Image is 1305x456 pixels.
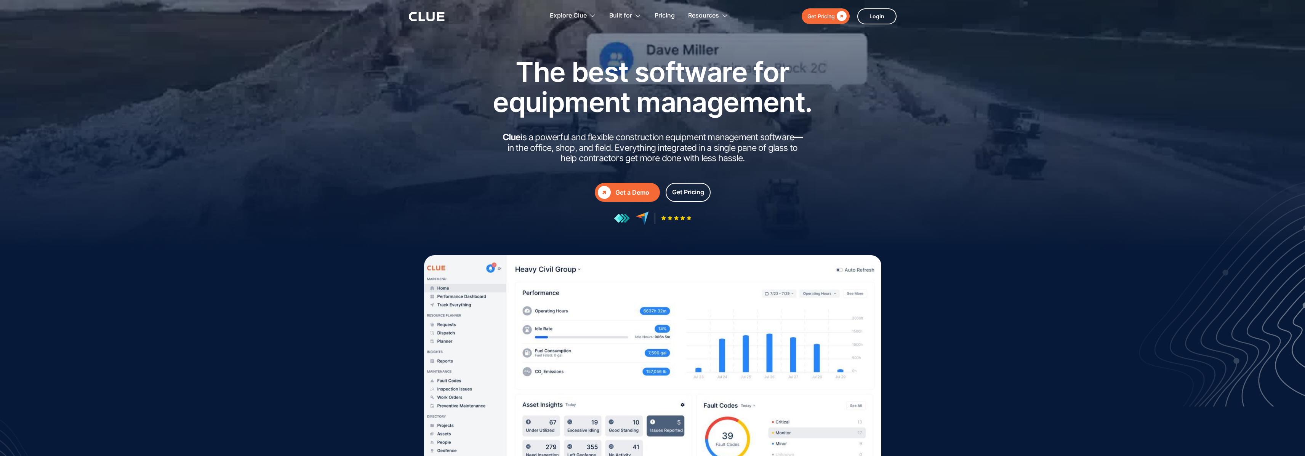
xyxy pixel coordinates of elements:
img: reviews at capterra [636,211,649,225]
div: Resources [688,4,728,28]
div: Built for [609,4,632,28]
img: Five-star rating icon [661,216,692,221]
div: Get Pricing [807,11,835,21]
a: Get Pricing [802,8,850,24]
h2: is a powerful and flexible construction equipment management software in the office, shop, and fi... [500,132,805,164]
div: Explore Clue [550,4,587,28]
img: reviews at getapp [614,213,630,223]
a: Get Pricing [666,183,711,202]
div: Resources [688,4,719,28]
div: Get a Demo [615,188,657,197]
h1: The best software for equipment management. [481,57,824,117]
a: Pricing [655,4,675,28]
a: Login [857,8,897,24]
div:  [835,11,847,21]
img: Design for fleet management software [1137,181,1305,406]
strong: — [794,132,802,142]
strong: Clue [503,132,521,142]
div: Explore Clue [550,4,596,28]
a: Get a Demo [595,183,660,202]
div: Get Pricing [672,187,704,197]
div: Built for [609,4,641,28]
div:  [598,186,611,199]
